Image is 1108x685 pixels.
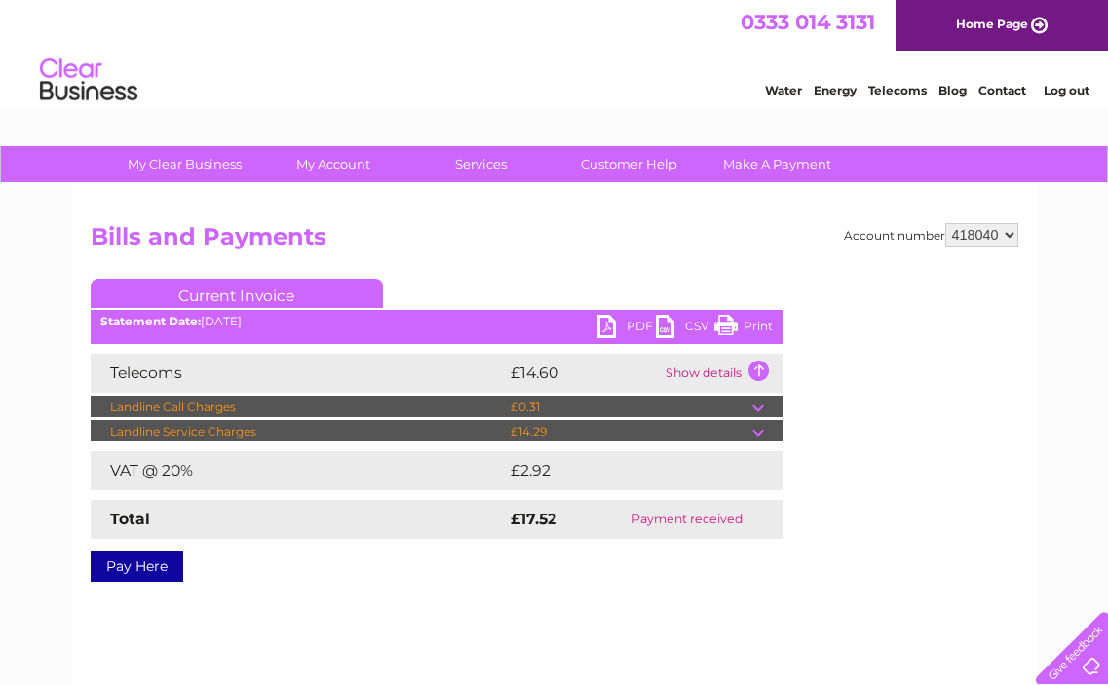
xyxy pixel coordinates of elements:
a: Services [401,146,561,182]
td: £14.60 [506,354,661,393]
strong: Total [110,510,150,528]
td: Payment received [592,500,783,539]
a: Make A Payment [697,146,858,182]
b: Statement Date: [100,314,201,328]
td: £2.92 [506,451,737,490]
a: PDF [597,315,656,343]
strong: £17.52 [511,510,556,528]
td: £0.31 [506,396,752,419]
a: Log out [1044,83,1089,97]
td: Telecoms [91,354,506,393]
a: My Account [252,146,413,182]
a: Blog [938,83,967,97]
a: Print [714,315,773,343]
td: £14.29 [506,420,752,443]
div: [DATE] [91,315,783,328]
a: My Clear Business [104,146,265,182]
div: Account number [844,223,1018,247]
a: Telecoms [868,83,927,97]
a: Water [765,83,802,97]
img: logo.png [39,51,138,110]
td: Landline Service Charges [91,420,506,443]
a: Customer Help [549,146,709,182]
h2: Bills and Payments [91,223,1018,260]
div: Clear Business is a trading name of Verastar Limited (registered in [GEOGRAPHIC_DATA] No. 3667643... [95,11,1015,95]
td: Show details [661,354,783,393]
a: 0333 014 3131 [741,10,875,34]
td: VAT @ 20% [91,451,506,490]
td: Landline Call Charges [91,396,506,419]
a: Pay Here [91,551,183,582]
a: Energy [814,83,857,97]
a: CSV [656,315,714,343]
a: Current Invoice [91,279,383,308]
a: Contact [978,83,1026,97]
